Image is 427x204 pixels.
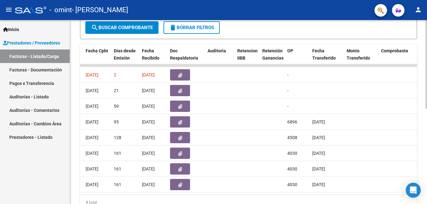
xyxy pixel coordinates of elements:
[86,48,108,53] span: Fecha Cpbt
[139,44,168,72] datatable-header-cell: Fecha Recibido
[5,6,13,13] mat-icon: menu
[49,3,72,17] span: - omint
[287,151,297,156] span: 4030
[237,48,258,60] span: Retencion IIBB
[111,44,139,72] datatable-header-cell: Días desde Emisión
[285,44,310,72] datatable-header-cell: OP
[142,48,159,60] span: Fecha Recibido
[86,182,98,187] span: [DATE]
[114,151,121,156] span: 161
[287,166,297,171] span: 4030
[86,72,98,77] span: [DATE]
[312,166,325,171] span: [DATE]
[414,6,422,13] mat-icon: person
[287,182,297,187] span: 4030
[86,135,98,140] span: [DATE]
[142,166,155,171] span: [DATE]
[287,72,289,77] span: -
[86,119,98,124] span: [DATE]
[312,151,325,156] span: [DATE]
[114,119,119,124] span: 95
[381,48,408,53] span: Comprobante
[344,44,379,72] datatable-header-cell: Monto Transferido
[169,24,177,31] mat-icon: delete
[142,151,155,156] span: [DATE]
[208,48,226,53] span: Auditoria
[310,44,344,72] datatable-header-cell: Fecha Transferido
[287,104,289,109] span: -
[91,24,98,31] mat-icon: search
[86,104,98,109] span: [DATE]
[3,39,60,46] span: Prestadores / Proveedores
[163,21,220,34] button: Borrar Filtros
[114,72,116,77] span: 2
[142,182,155,187] span: [DATE]
[86,151,98,156] span: [DATE]
[312,135,325,140] span: [DATE]
[312,119,325,124] span: [DATE]
[287,119,297,124] span: 6896
[114,88,119,93] span: 21
[260,44,285,72] datatable-header-cell: Retención Ganancias
[114,48,136,60] span: Días desde Emisión
[114,182,121,187] span: 161
[312,48,336,60] span: Fecha Transferido
[114,166,121,171] span: 161
[235,44,260,72] datatable-header-cell: Retencion IIBB
[114,104,119,109] span: 59
[142,135,155,140] span: [DATE]
[114,135,121,140] span: 128
[142,119,155,124] span: [DATE]
[205,44,235,72] datatable-header-cell: Auditoria
[83,44,111,72] datatable-header-cell: Fecha Cpbt
[142,72,155,77] span: [DATE]
[86,166,98,171] span: [DATE]
[170,48,198,60] span: Doc Respaldatoria
[262,48,284,60] span: Retención Ganancias
[312,182,325,187] span: [DATE]
[169,25,214,30] span: Borrar Filtros
[3,26,19,33] span: Inicio
[86,88,98,93] span: [DATE]
[347,48,370,60] span: Monto Transferido
[287,48,293,53] span: OP
[287,135,297,140] span: 4508
[142,88,155,93] span: [DATE]
[287,88,289,93] span: -
[142,104,155,109] span: [DATE]
[91,25,153,30] span: Buscar Comprobante
[168,44,205,72] datatable-header-cell: Doc Respaldatoria
[72,3,128,17] span: - [PERSON_NAME]
[85,21,158,34] button: Buscar Comprobante
[406,183,421,198] div: Open Intercom Messenger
